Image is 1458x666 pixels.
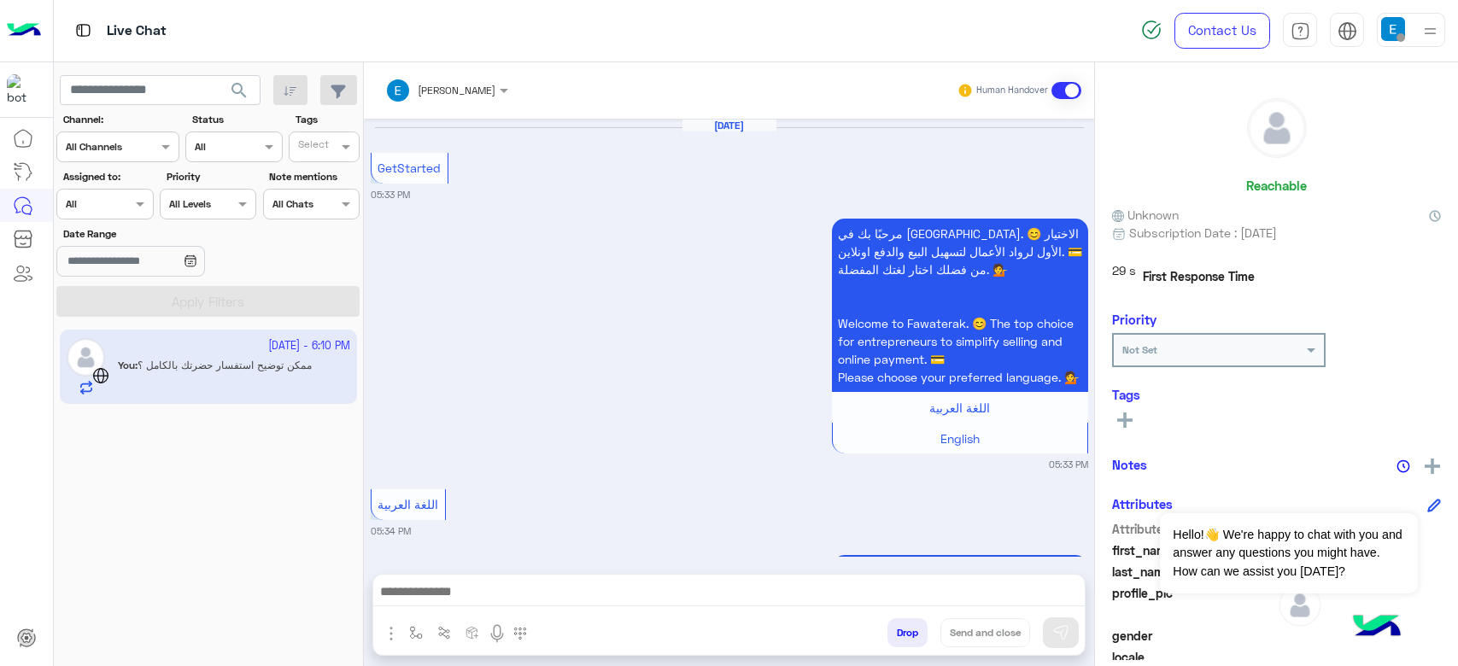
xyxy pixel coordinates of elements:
[940,618,1030,647] button: Send and close
[1112,387,1441,402] h6: Tags
[63,226,255,242] label: Date Range
[1052,624,1069,641] img: send message
[887,618,928,647] button: Drop
[378,161,441,175] span: GetStarted
[296,112,358,127] label: Tags
[7,13,41,49] img: Logo
[1283,13,1317,49] a: tab
[1279,627,1442,645] span: null
[1143,267,1255,285] span: First Response Time
[7,74,38,105] img: 171468393613305
[1420,20,1441,42] img: profile
[1112,206,1179,224] span: Unknown
[466,626,479,640] img: create order
[371,188,410,202] small: 05:33 PM
[1279,584,1321,627] img: defaultAdmin.png
[1425,459,1440,474] img: add
[269,169,357,184] label: Note mentions
[1141,20,1162,40] img: spinner
[1112,457,1147,472] h6: Notes
[1381,17,1405,41] img: userImage
[1049,458,1088,471] small: 05:33 PM
[63,169,151,184] label: Assigned to:
[1347,598,1407,657] img: hulul-logo.png
[1112,520,1275,538] span: Attribute Name
[56,286,360,317] button: Apply Filters
[1279,648,1442,666] span: null
[1112,312,1156,327] h6: Priority
[229,80,249,101] span: search
[940,431,980,446] span: English
[1397,459,1410,473] img: notes
[832,219,1088,392] p: 5/10/2025, 5:33 PM
[430,618,459,646] button: Trigger scenario
[1112,563,1275,581] span: last_name
[1248,99,1306,157] img: defaultAdmin.png
[1338,21,1357,41] img: tab
[1160,513,1417,593] span: Hello!👋 We're happy to chat with you and answer any questions you might have. How can we assist y...
[976,84,1048,97] small: Human Handover
[1112,496,1173,511] h6: Attributes
[1112,627,1275,645] span: gender
[192,112,280,127] label: Status
[296,137,329,156] div: Select
[929,400,990,415] span: اللغة العربية
[459,618,487,646] button: create order
[418,84,495,96] span: [PERSON_NAME]
[437,626,451,640] img: Trigger scenario
[73,20,94,41] img: tab
[832,555,1088,603] p: 5/10/2025, 5:34 PM
[1112,584,1275,623] span: profile_pic
[378,497,438,511] span: اللغة العربية
[402,618,430,646] button: select flow
[1129,224,1277,242] span: Subscription Date : [DATE]
[682,120,776,131] h6: [DATE]
[381,623,401,644] img: send attachment
[1112,261,1136,292] span: 29 s
[1112,541,1275,559] span: first_name
[487,623,507,644] img: send voice note
[1291,21,1310,41] img: tab
[1246,178,1307,193] h6: Reachable
[371,524,411,538] small: 05:34 PM
[63,112,178,127] label: Channel:
[409,626,423,640] img: select flow
[513,627,527,640] img: make a call
[1174,13,1270,49] a: Contact Us
[1112,648,1275,666] span: locale
[167,169,255,184] label: Priority
[107,20,167,43] p: Live Chat
[219,75,261,112] button: search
